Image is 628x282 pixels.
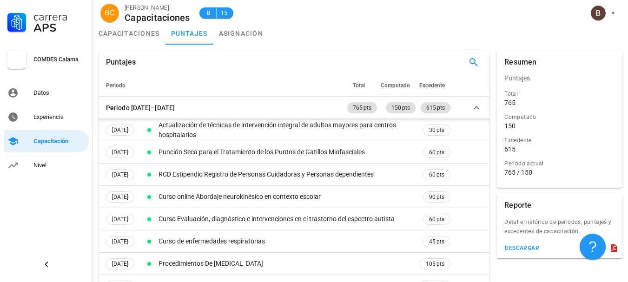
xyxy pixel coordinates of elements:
div: COMDES Calama [33,56,86,63]
span: 90 pts [429,192,444,202]
td: Procedimientos De [MEDICAL_DATA] [157,253,418,275]
div: Capacitaciones [125,13,190,23]
td: Punción Seca para el Tratamiento de los Puntos de Gatillos Miofasciales [157,141,418,164]
div: Carrera [33,11,86,22]
a: puntajes [165,22,213,45]
th: Excedente [417,74,452,97]
span: [DATE] [112,214,128,224]
div: Datos [33,89,86,97]
div: avatar [591,6,606,20]
span: 150 pts [391,102,410,113]
a: Datos [4,82,89,104]
a: Nivel [4,154,89,177]
th: Computado [379,74,417,97]
td: RCD Estipendio Registro de Personas Cuidadoras y Personas dependientes [157,164,418,186]
th: Periodo [99,74,345,97]
td: Curso de enfermedades respiratorias [157,230,418,253]
td: Curso Evaluación, diagnóstico e intervenciones en el trastorno del espectro autista [157,208,418,230]
span: Computado [381,82,410,89]
td: Curso online Abordaje neurokinésico en contexto escolar [157,186,418,208]
div: Computado [504,112,615,122]
span: [DATE] [112,192,128,202]
span: 15 [220,8,228,18]
div: 615 [504,145,516,153]
td: Actualización de técnicas de intervención integral de adultos mayores para centros hospitalarios [157,119,418,141]
span: BC [105,4,115,22]
div: Total [504,89,615,98]
div: 765 [504,98,516,107]
div: avatar [100,4,119,22]
div: Reporte [504,193,531,217]
div: Puntajes [106,50,136,74]
span: 45 pts [429,237,444,246]
span: [DATE] [112,259,128,269]
a: capacitaciones [93,22,165,45]
div: Capacitación [33,138,86,145]
div: Experiencia [33,113,86,121]
span: 60 pts [429,215,444,224]
span: 30 pts [429,125,444,135]
span: [DATE] [112,170,128,180]
button: descargar [501,242,543,255]
th: Total [345,74,379,97]
span: Total [353,82,365,89]
div: 150 [504,122,516,130]
span: B [205,8,212,18]
span: [DATE] [112,147,128,157]
span: 615 pts [426,102,445,113]
div: Puntajes [497,67,622,89]
span: [DATE] [112,125,128,135]
div: Periodo [DATE]–[DATE] [106,103,175,113]
span: 60 pts [429,148,444,157]
div: descargar [504,245,539,251]
div: 765 / 150 [504,168,615,177]
div: Excedente [504,136,615,145]
div: Resumen [504,50,536,74]
span: 105 pts [426,259,444,269]
span: 765 pts [353,102,371,113]
span: Excedente [419,82,445,89]
a: Experiencia [4,106,89,128]
div: [PERSON_NAME] [125,3,190,13]
span: Periodo [106,82,126,89]
div: APS [33,22,86,33]
div: Periodo actual [504,159,615,168]
a: Capacitación [4,130,89,152]
span: [DATE] [112,236,128,247]
div: Detalle histórico de periodos, puntajes y excedentes de capacitación. [497,217,622,242]
div: Nivel [33,162,86,169]
span: 60 pts [429,170,444,179]
a: asignación [213,22,269,45]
